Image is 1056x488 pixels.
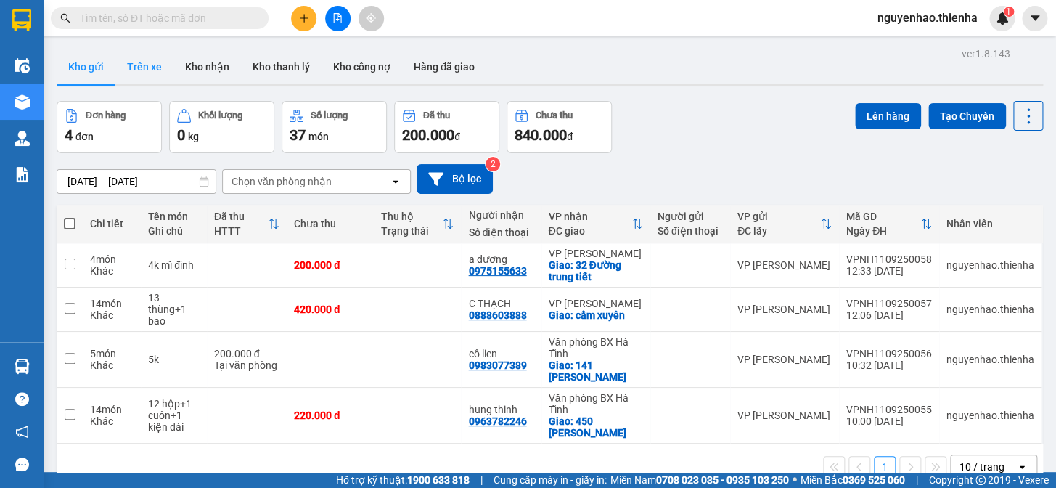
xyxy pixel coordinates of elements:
[214,225,268,237] div: HTTT
[468,227,533,238] div: Số điện thoại
[294,218,367,229] div: Chưa thu
[916,472,918,488] span: |
[846,348,932,359] div: VPNH1109250056
[148,259,199,271] div: 4k mĩ đình
[737,259,832,271] div: VP [PERSON_NAME]
[468,209,533,221] div: Người nhận
[381,211,442,222] div: Thu hộ
[801,472,905,488] span: Miền Bắc
[15,58,30,73] img: warehouse-icon
[549,211,631,222] div: VP nhận
[12,9,31,31] img: logo-vxr
[241,49,322,84] button: Kho thanh lý
[15,457,29,471] span: message
[15,94,30,110] img: warehouse-icon
[336,472,470,488] span: Hỗ trợ kỹ thuật:
[959,460,1004,474] div: 10 / trang
[90,298,134,309] div: 14 món
[737,410,832,421] div: VP [PERSON_NAME]
[494,472,607,488] span: Cung cấp máy in - giấy in:
[214,211,268,222] div: Đã thu
[846,225,920,237] div: Ngày ĐH
[468,348,533,359] div: cô lien
[294,410,367,421] div: 220.000 đ
[996,12,1009,25] img: icon-new-feature
[148,292,199,327] div: 13 thùng+1 bao
[86,110,126,121] div: Đơn hàng
[1022,6,1047,31] button: caret-down
[549,359,643,383] div: Giao: 141 nguyễn công trứ
[148,354,199,365] div: 5k
[946,410,1034,421] div: nguyenhao.thienha
[549,298,643,309] div: VP [PERSON_NAME]
[946,304,1034,315] div: nguyenhao.thienha
[846,253,932,265] div: VPNH1109250058
[549,415,643,439] div: Giao: 450 trần phú
[407,474,470,486] strong: 1900 633 818
[507,101,612,153] button: Chưa thu840.000đ
[311,110,348,121] div: Số lượng
[75,131,94,142] span: đơn
[90,253,134,265] div: 4 món
[468,298,533,309] div: C THẠCH
[855,103,921,129] button: Lên hàng
[737,354,832,365] div: VP [PERSON_NAME]
[15,131,30,146] img: warehouse-icon
[946,218,1034,229] div: Nhân viên
[1028,12,1041,25] span: caret-down
[946,354,1034,365] div: nguyenhao.thienha
[1016,461,1028,473] svg: open
[454,131,460,142] span: đ
[975,475,986,485] span: copyright
[90,265,134,277] div: Khác
[846,309,932,321] div: 12:06 [DATE]
[90,309,134,321] div: Khác
[846,298,932,309] div: VPNH1109250057
[294,259,367,271] div: 200.000 đ
[402,126,454,144] span: 200.000
[148,225,199,237] div: Ghi chú
[866,9,989,27] span: nguyenhao.thienha
[57,101,162,153] button: Đơn hàng4đơn
[80,10,251,26] input: Tìm tên, số ĐT hoặc mã đơn
[480,472,483,488] span: |
[177,126,185,144] span: 0
[294,304,367,315] div: 420.000 đ
[325,6,351,31] button: file-add
[207,205,287,243] th: Toggle SortBy
[402,49,486,84] button: Hàng đã giao
[946,259,1034,271] div: nguyenhao.thienha
[549,309,643,321] div: Giao: cẩm xuyên
[15,167,30,182] img: solution-icon
[541,205,650,243] th: Toggle SortBy
[232,174,332,189] div: Chọn văn phòng nhận
[567,131,573,142] span: đ
[291,6,316,31] button: plus
[148,211,199,222] div: Tên món
[730,205,839,243] th: Toggle SortBy
[15,392,29,406] span: question-circle
[610,472,789,488] span: Miền Nam
[468,253,533,265] div: a dương
[90,359,134,371] div: Khác
[15,359,30,374] img: warehouse-icon
[214,348,279,359] div: 200.000 đ
[308,131,329,142] span: món
[549,259,643,282] div: Giao: 32 Đường trung tiết
[468,415,526,427] div: 0963782246
[515,126,567,144] span: 840.000
[394,101,499,153] button: Đã thu200.000đ
[656,474,789,486] strong: 0708 023 035 - 0935 103 250
[65,126,73,144] span: 4
[390,176,401,187] svg: open
[1004,7,1014,17] sup: 1
[468,359,526,371] div: 0983077389
[332,13,343,23] span: file-add
[60,13,70,23] span: search
[1006,7,1011,17] span: 1
[658,225,723,237] div: Số điện thoại
[90,218,134,229] div: Chi tiết
[468,309,526,321] div: 0888603888
[846,404,932,415] div: VPNH1109250055
[57,49,115,84] button: Kho gửi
